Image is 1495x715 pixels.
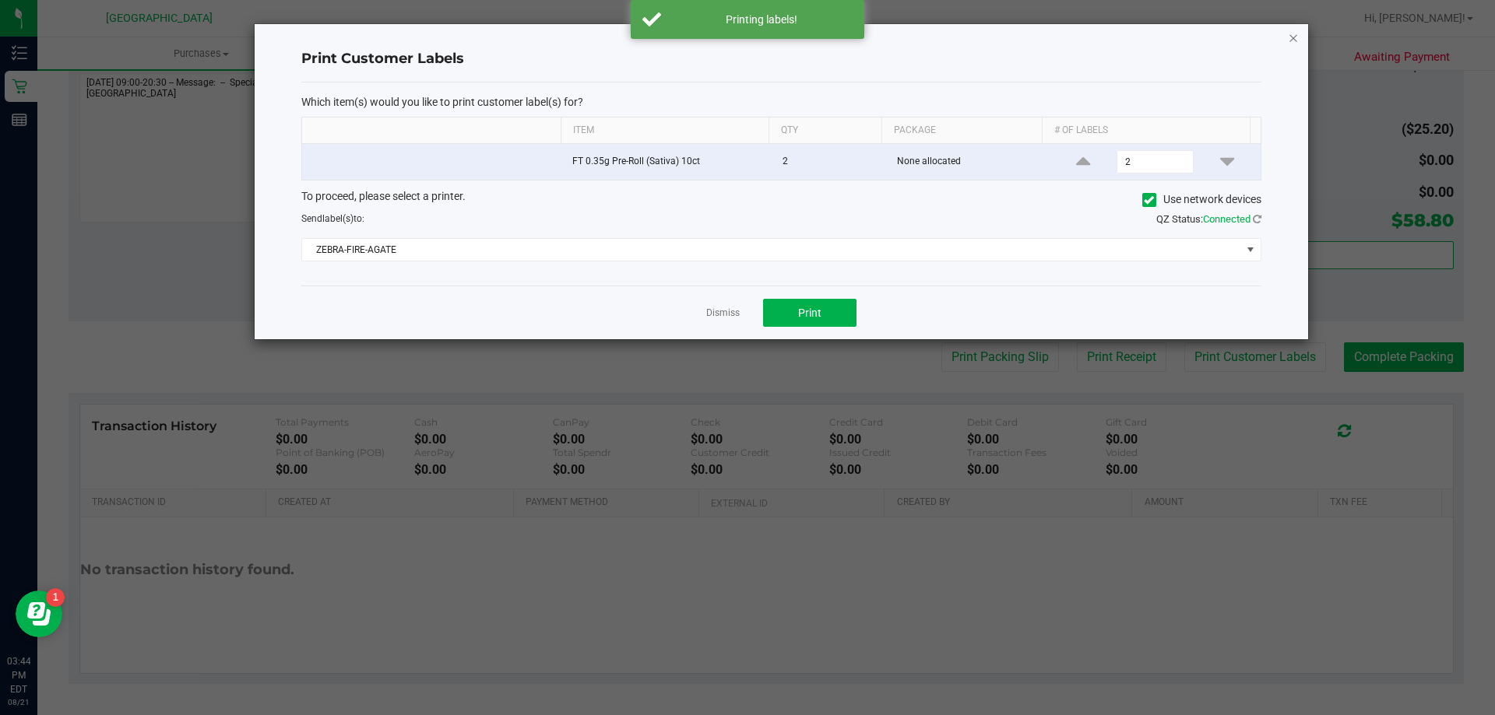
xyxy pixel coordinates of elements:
td: None allocated [888,144,1050,180]
th: Item [561,117,769,144]
th: Package [881,117,1042,144]
span: QZ Status: [1156,213,1261,225]
iframe: Resource center [16,591,62,637]
label: Use network devices [1142,191,1261,208]
h4: Print Customer Labels [301,49,1261,69]
th: Qty [769,117,881,144]
span: Print [798,307,821,319]
span: Connected [1203,213,1251,225]
span: Send to: [301,213,364,224]
th: # of labels [1042,117,1250,144]
div: Printing labels! [670,12,853,27]
iframe: Resource center unread badge [46,588,65,607]
span: label(s) [322,213,354,224]
button: Print [763,299,857,327]
a: Dismiss [706,307,740,320]
td: 2 [773,144,888,180]
span: ZEBRA-FIRE-AGATE [302,239,1241,261]
td: FT 0.35g Pre-Roll (Sativa) 10ct [563,144,773,180]
div: To proceed, please select a printer. [290,188,1273,212]
p: Which item(s) would you like to print customer label(s) for? [301,95,1261,109]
